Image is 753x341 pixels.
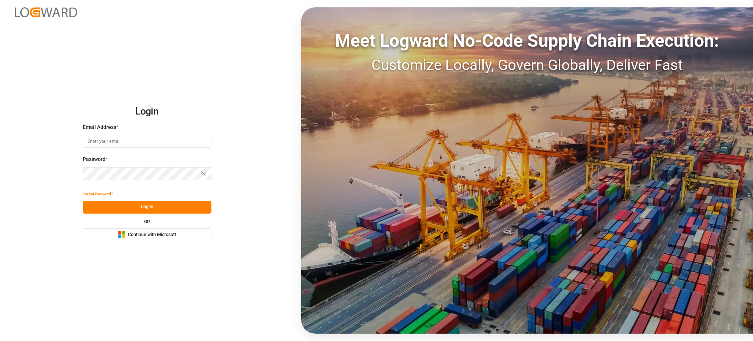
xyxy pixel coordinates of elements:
[83,123,116,131] span: Email Address
[15,7,77,17] img: Logward_new_orange.png
[301,28,753,54] div: Meet Logward No-Code Supply Chain Execution:
[128,232,176,238] span: Continue with Microsoft
[83,135,211,148] input: Enter your email
[83,188,113,201] button: Forgot Password?
[83,228,211,241] button: Continue with Microsoft
[83,155,106,163] span: Password
[83,201,211,214] button: Log In
[83,100,211,123] h2: Login
[301,54,753,76] div: Customize Locally, Govern Globally, Deliver Fast
[144,219,150,224] small: OR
